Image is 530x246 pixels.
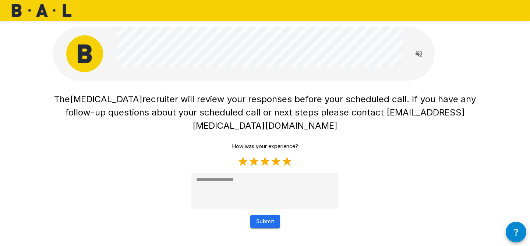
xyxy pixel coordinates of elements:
[66,35,103,72] img: bal_avatar.png
[65,94,478,131] span: recruiter will review your responses before your scheduled call. If you have any follow-up questi...
[250,215,280,228] button: Submit
[232,143,298,150] p: How was your experience?
[70,94,142,104] span: [MEDICAL_DATA]
[54,94,70,104] span: The
[411,46,426,61] button: Read questions aloud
